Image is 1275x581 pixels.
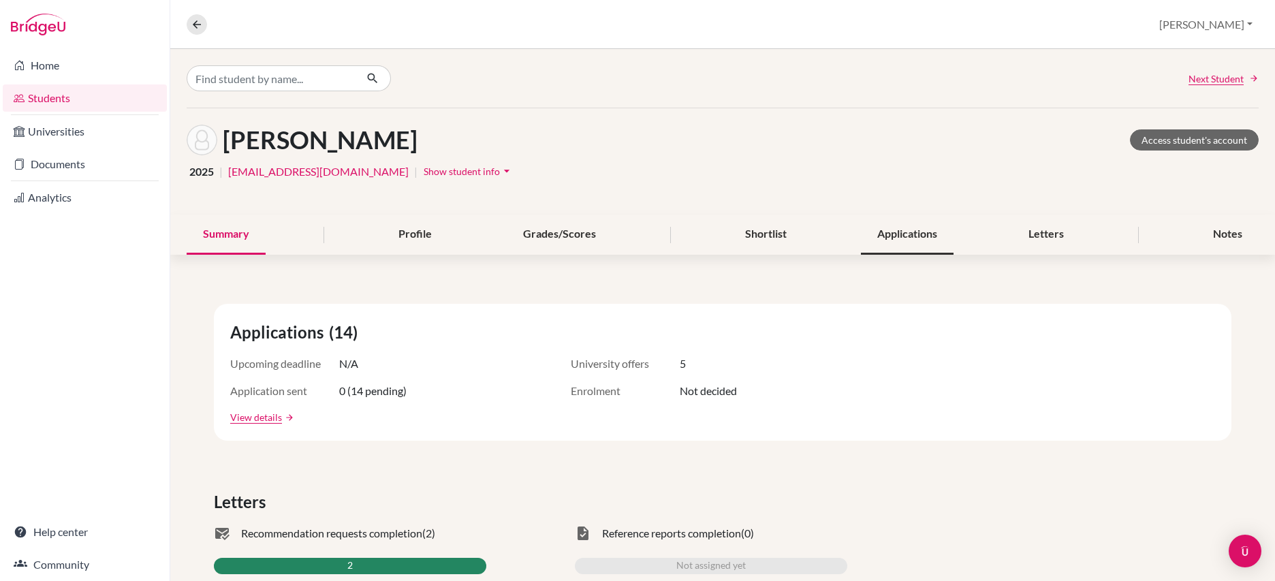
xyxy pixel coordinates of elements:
[861,215,954,255] div: Applications
[680,383,737,399] span: Not decided
[676,558,746,574] span: Not assigned yet
[1153,12,1259,37] button: [PERSON_NAME]
[3,184,167,211] a: Analytics
[282,413,294,422] a: arrow_forward
[1012,215,1080,255] div: Letters
[571,383,680,399] span: Enrolment
[214,490,271,514] span: Letters
[1189,72,1259,86] a: Next Student
[507,215,612,255] div: Grades/Scores
[214,525,230,541] span: mark_email_read
[241,525,422,541] span: Recommendation requests completion
[3,551,167,578] a: Community
[230,383,339,399] span: Application sent
[347,558,353,574] span: 2
[424,166,500,177] span: Show student info
[3,52,167,79] a: Home
[3,518,167,546] a: Help center
[1229,535,1261,567] div: Open Intercom Messenger
[228,163,409,180] a: [EMAIL_ADDRESS][DOMAIN_NAME]
[329,320,363,345] span: (14)
[11,14,65,35] img: Bridge-U
[680,356,686,372] span: 5
[230,356,339,372] span: Upcoming deadline
[1197,215,1259,255] div: Notes
[423,161,514,182] button: Show student infoarrow_drop_down
[382,215,448,255] div: Profile
[187,125,217,155] img: Rhea Lamba's avatar
[422,525,435,541] span: (2)
[500,164,514,178] i: arrow_drop_down
[230,320,329,345] span: Applications
[187,65,356,91] input: Find student by name...
[339,383,407,399] span: 0 (14 pending)
[230,410,282,424] a: View details
[602,525,741,541] span: Reference reports completion
[219,163,223,180] span: |
[187,215,266,255] div: Summary
[3,84,167,112] a: Students
[571,356,680,372] span: University offers
[575,525,591,541] span: task
[339,356,358,372] span: N/A
[3,151,167,178] a: Documents
[741,525,754,541] span: (0)
[3,118,167,145] a: Universities
[414,163,418,180] span: |
[1189,72,1244,86] span: Next Student
[189,163,214,180] span: 2025
[729,215,803,255] div: Shortlist
[223,125,418,155] h1: [PERSON_NAME]
[1130,129,1259,151] a: Access student's account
